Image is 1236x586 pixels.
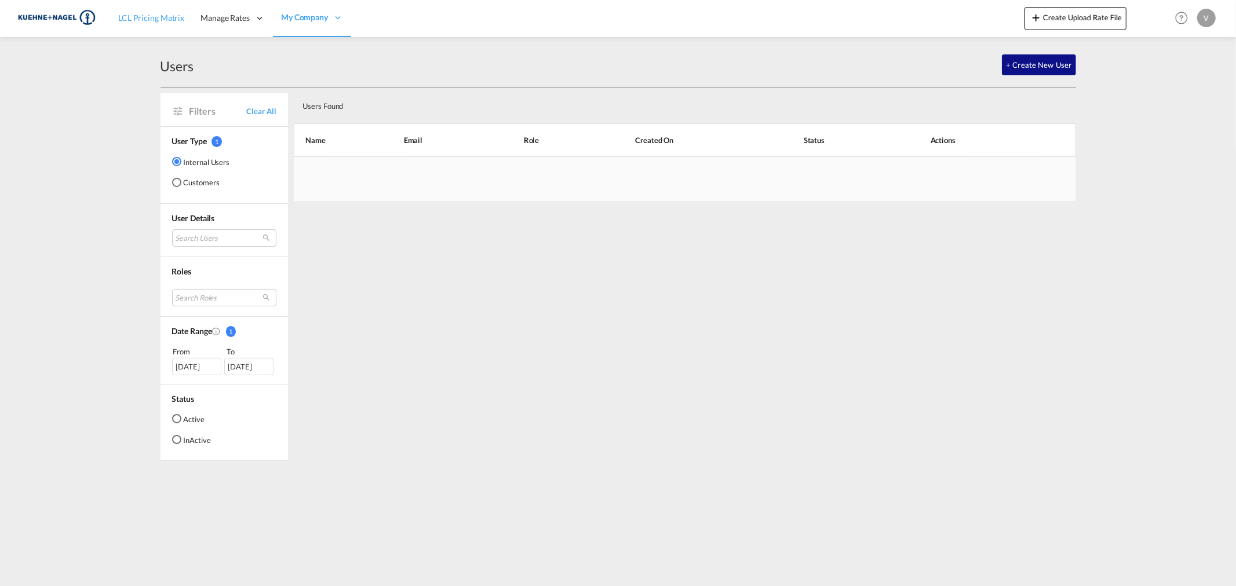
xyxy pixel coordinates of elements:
[189,105,247,118] span: Filters
[1024,7,1126,30] button: icon-plus 400-fgCreate Upload Rate File
[212,136,222,147] span: 1
[172,136,207,146] span: User Type
[172,358,221,375] div: [DATE]
[118,13,184,23] span: LCL Pricing Matrix
[1029,10,1043,24] md-icon: icon-plus 400-fg
[172,266,192,276] span: Roles
[1197,9,1216,27] div: V
[172,326,212,336] span: Date Range
[172,177,230,188] md-radio-button: Customers
[281,12,328,23] span: My Company
[1002,54,1075,75] button: + Create New User
[375,123,495,157] th: Email
[200,12,250,24] span: Manage Rates
[172,346,223,357] div: From
[224,358,274,375] div: [DATE]
[172,156,230,167] md-radio-button: Internal Users
[172,434,211,445] md-radio-button: InActive
[212,327,221,336] md-icon: Created On
[17,5,96,31] img: 36441310f41511efafde313da40ec4a4.png
[1172,8,1197,29] div: Help
[225,346,276,357] div: To
[902,123,1076,157] th: Actions
[294,123,375,157] th: Name
[172,413,211,424] md-radio-button: Active
[226,326,236,337] span: 1
[172,394,194,404] span: Status
[775,123,902,157] th: Status
[1172,8,1191,28] span: Help
[246,106,276,116] span: Clear All
[495,123,607,157] th: Role
[161,57,194,75] div: Users
[172,213,215,223] span: User Details
[172,346,276,375] span: From To [DATE][DATE]
[606,123,775,157] th: Created On
[298,92,994,116] div: Users Found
